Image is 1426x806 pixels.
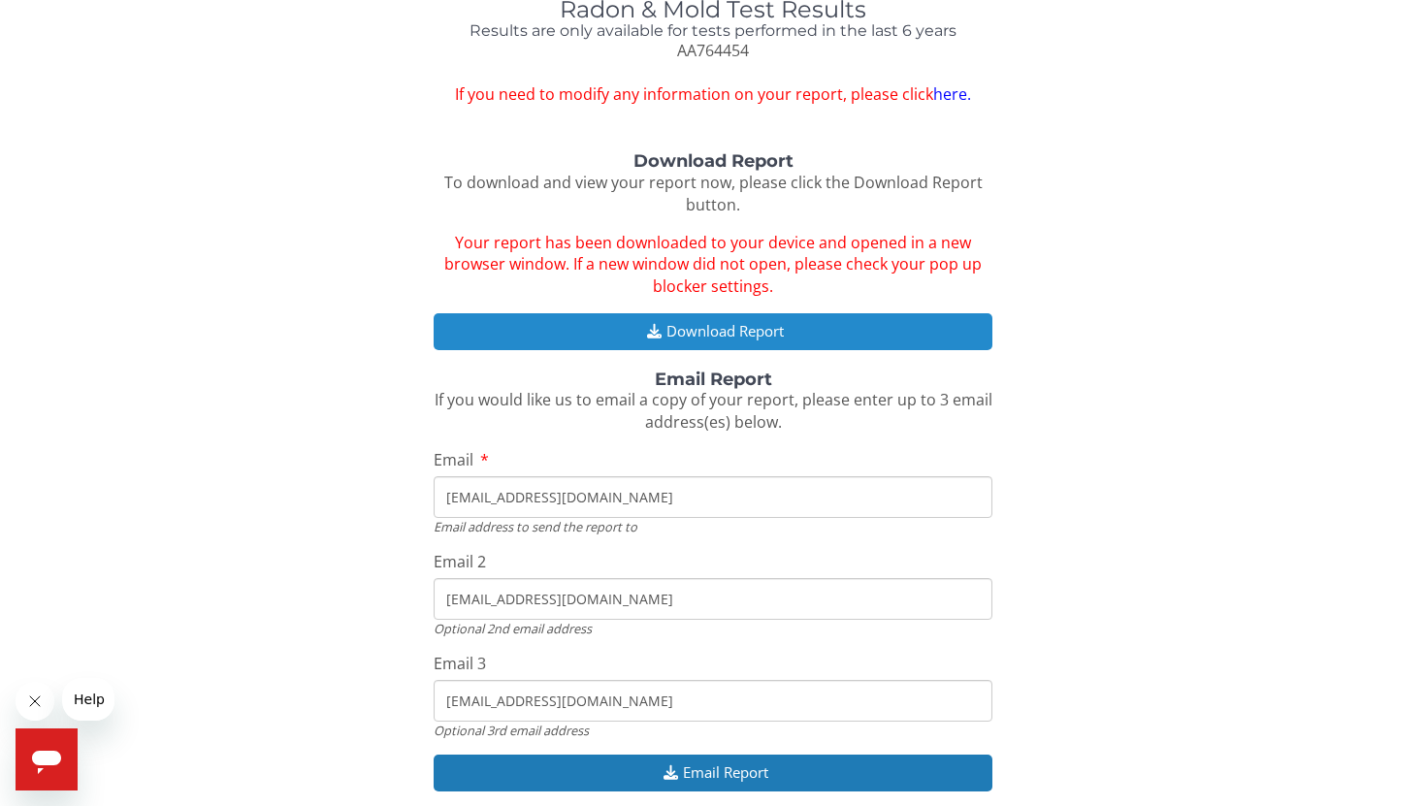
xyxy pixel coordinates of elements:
[434,518,992,535] div: Email address to send the report to
[444,232,982,298] span: Your report has been downloaded to your device and opened in a new browser window. If a new windo...
[16,682,54,721] iframe: Close message
[434,620,992,637] div: Optional 2nd email address
[434,551,486,572] span: Email 2
[434,22,992,40] h4: Results are only available for tests performed in the last 6 years
[16,728,78,790] iframe: Button to launch messaging window
[434,83,992,106] span: If you need to modify any information on your report, please click
[444,172,983,215] span: To download and view your report now, please click the Download Report button.
[435,389,992,433] span: If you would like us to email a copy of your report, please enter up to 3 email address(es) below.
[434,755,992,790] button: Email Report
[655,369,772,390] strong: Email Report
[677,40,749,61] span: AA764454
[434,653,486,674] span: Email 3
[633,150,794,172] strong: Download Report
[434,449,473,470] span: Email
[434,313,992,349] button: Download Report
[62,678,114,721] iframe: Message from company
[933,83,971,105] a: here.
[434,722,992,739] div: Optional 3rd email address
